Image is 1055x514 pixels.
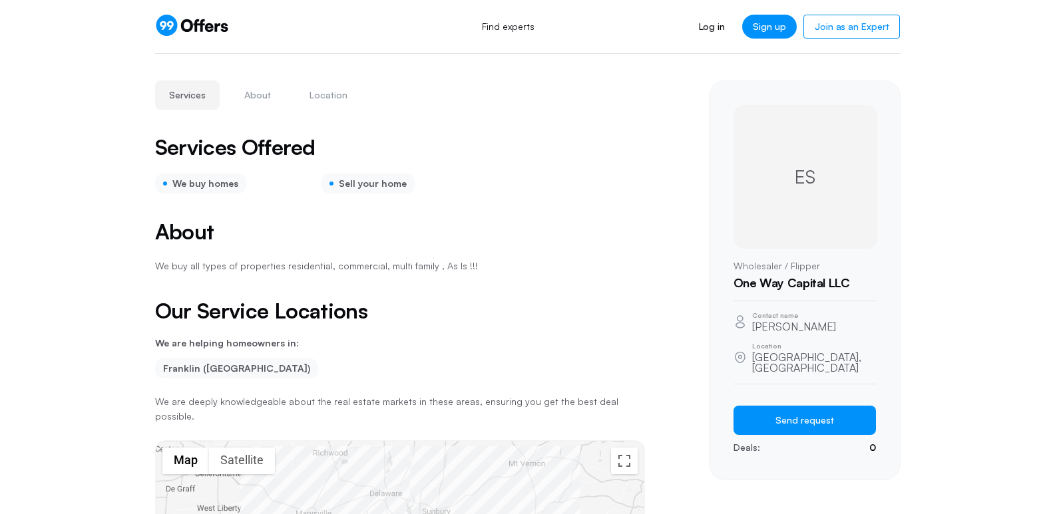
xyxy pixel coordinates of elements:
button: Show street map [162,448,209,474]
p: We are helping homeowners in: [155,338,645,348]
span: ES [795,164,815,190]
button: Location [296,80,361,110]
button: Toggle fullscreen view [611,448,638,474]
button: Services [155,80,220,110]
button: About [230,80,285,110]
p: [PERSON_NAME] [752,321,836,332]
p: 0 [869,440,876,455]
button: Send request [734,406,876,435]
p: [GEOGRAPHIC_DATA], [GEOGRAPHIC_DATA] [752,352,876,373]
li: Franklin ([GEOGRAPHIC_DATA]) [155,358,318,378]
p: Contact name [752,312,836,319]
div: We buy homes [155,174,246,193]
div: Sell your home [321,174,415,193]
h1: One Way Capital LLC [734,276,876,291]
p: Location [752,342,876,349]
a: Log in [688,15,736,39]
p: We are deeply knowledgeable about the real estate markets in these areas, ensuring you get the be... [155,394,645,424]
h2: Our Service Locations [155,299,645,322]
p: Deals: [734,440,760,455]
h2: About [155,220,645,243]
a: Find experts [467,12,549,41]
p: We buy all types of properties residential, commercial, multi family , As Is !!! [155,259,645,273]
a: Join as an Expert [803,15,900,39]
button: Show satellite imagery [209,448,275,474]
p: Wholesaler / Flipper [734,259,876,273]
h2: Services Offered [155,136,316,158]
a: Sign up [742,15,797,39]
